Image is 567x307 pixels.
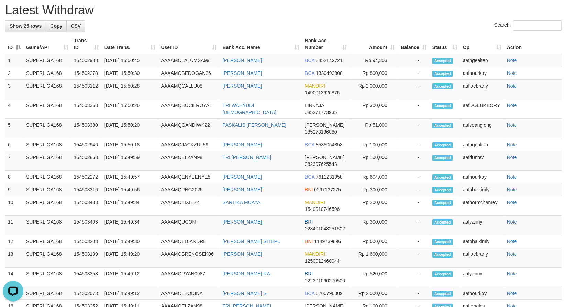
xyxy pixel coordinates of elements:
[398,151,430,171] td: -
[158,99,220,119] td: AAAAMQBOCILROYAL
[305,200,325,205] span: MANDIRI
[3,3,23,23] button: Open LiveChat chat widget
[432,252,453,258] span: Accepted
[398,34,430,54] th: Balance: activate to sort column ascending
[350,67,398,80] td: Rp 800,000
[71,216,102,235] td: 154503403
[432,155,453,161] span: Accepted
[5,119,23,138] td: 5
[71,67,102,80] td: 154502278
[460,67,504,80] td: aafhourkoy
[305,206,340,212] span: Copy 1540010746596 to clipboard
[432,291,453,297] span: Accepted
[23,138,71,151] td: SUPERLIGA168
[350,171,398,183] td: Rp 604,000
[23,171,71,183] td: SUPERLIGA168
[71,23,81,29] span: CSV
[71,268,102,287] td: 154503358
[10,23,42,29] span: Show 25 rows
[223,271,270,276] a: [PERSON_NAME] RA
[223,103,277,115] a: TRI WAHYUDI [DEMOGRAPHIC_DATA]
[102,54,158,67] td: [DATE] 15:50:45
[305,70,314,76] span: BCA
[305,58,314,63] span: BCA
[398,119,430,138] td: -
[398,183,430,196] td: -
[398,67,430,80] td: -
[504,34,562,54] th: Action
[305,226,345,231] span: Copy 028401048251502 to clipboard
[460,138,504,151] td: aafngealtep
[158,67,220,80] td: AAAAMQBEDOGAN26
[102,151,158,171] td: [DATE] 15:49:59
[158,138,220,151] td: AAAAMQJACKZUL59
[158,54,220,67] td: AAAAMQLALUMSA99
[305,83,325,89] span: MANDIRI
[507,103,517,108] a: Note
[507,239,517,244] a: Note
[220,34,302,54] th: Bank Acc. Name: activate to sort column ascending
[398,248,430,268] td: -
[302,34,350,54] th: Bank Acc. Number: activate to sort column ascending
[102,287,158,300] td: [DATE] 15:49:12
[507,142,517,147] a: Note
[305,103,324,108] span: LINKAJA
[158,34,220,54] th: User ID: activate to sort column ascending
[316,142,343,147] span: Copy 8535054858 to clipboard
[432,271,453,277] span: Accepted
[316,291,343,296] span: Copy 5260790309 to clipboard
[158,80,220,99] td: AAAAMQCALLU08
[460,151,504,171] td: aafduntev
[23,268,71,287] td: SUPERLIGA168
[398,138,430,151] td: -
[350,268,398,287] td: Rp 520,000
[460,248,504,268] td: aafloebrany
[305,142,314,147] span: BCA
[102,34,158,54] th: Date Trans.: activate to sort column ascending
[23,67,71,80] td: SUPERLIGA168
[305,90,340,95] span: Copy 1490013626876 to clipboard
[305,219,313,225] span: BRI
[507,58,517,63] a: Note
[350,183,398,196] td: Rp 300,000
[50,23,62,29] span: Copy
[398,99,430,119] td: -
[305,251,325,257] span: MANDIRI
[23,151,71,171] td: SUPERLIGA168
[158,171,220,183] td: AAAAMQENYEENYE5
[314,187,341,192] span: Copy 0297137275 to clipboard
[305,239,313,244] span: BNI
[5,268,23,287] td: 14
[23,80,71,99] td: SUPERLIGA168
[71,151,102,171] td: 154502863
[460,171,504,183] td: aafhourkoy
[223,122,287,128] a: PASKALIS [PERSON_NAME]
[398,54,430,67] td: -
[305,174,314,180] span: BCA
[350,248,398,268] td: Rp 1,600,000
[432,200,453,206] span: Accepted
[23,99,71,119] td: SUPERLIGA168
[71,119,102,138] td: 154503380
[5,80,23,99] td: 3
[223,83,262,89] a: [PERSON_NAME]
[102,183,158,196] td: [DATE] 15:49:56
[460,80,504,99] td: aafloebrany
[71,248,102,268] td: 154503109
[5,183,23,196] td: 9
[23,287,71,300] td: SUPERLIGA168
[350,34,398,54] th: Amount: activate to sort column ascending
[432,239,453,245] span: Accepted
[305,187,313,192] span: BNI
[5,196,23,216] td: 10
[223,291,267,296] a: [PERSON_NAME] S
[507,83,517,89] a: Note
[71,183,102,196] td: 154503316
[305,278,345,283] span: Copy 022301060270506 to clipboard
[430,34,460,54] th: Status: activate to sort column ascending
[5,54,23,67] td: 1
[102,171,158,183] td: [DATE] 15:49:57
[223,155,271,160] a: TRI [PERSON_NAME]
[398,196,430,216] td: -
[158,151,220,171] td: AAAAMQELZAN98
